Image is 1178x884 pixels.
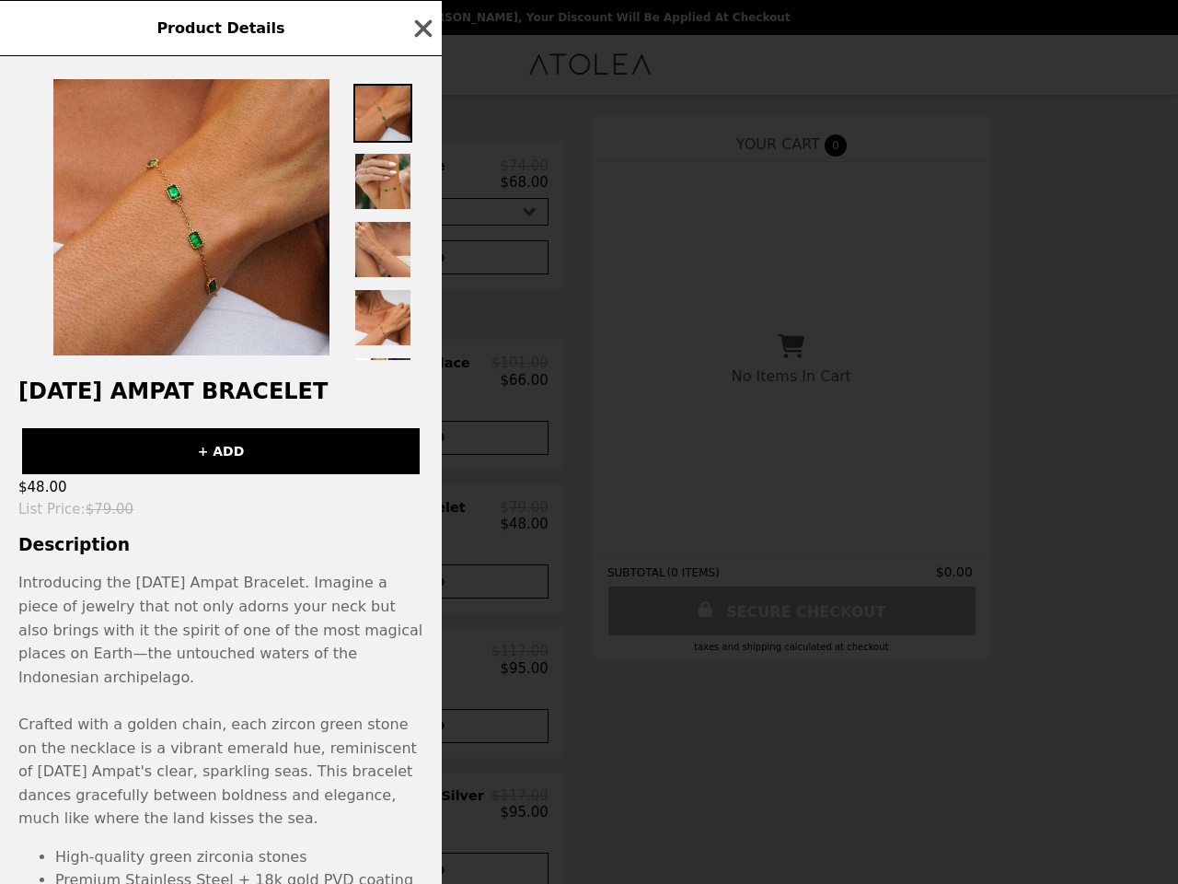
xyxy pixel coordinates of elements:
button: + ADD [22,428,420,474]
span: $79.00 [86,501,134,518]
img: Default Title [53,79,329,355]
img: Thumbnail 2 [353,152,412,211]
img: Thumbnail 4 [353,288,412,347]
img: Thumbnail 5 [353,356,412,415]
span: Product Details [156,19,284,37]
li: High-quality green zirconia stones [55,845,423,869]
img: Thumbnail 3 [353,220,412,279]
img: Thumbnail 1 [353,84,412,143]
p: Introducing the [DATE] Ampat Bracelet. Imagine a piece of jewelry that not only adorns your neck ... [18,571,423,831]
